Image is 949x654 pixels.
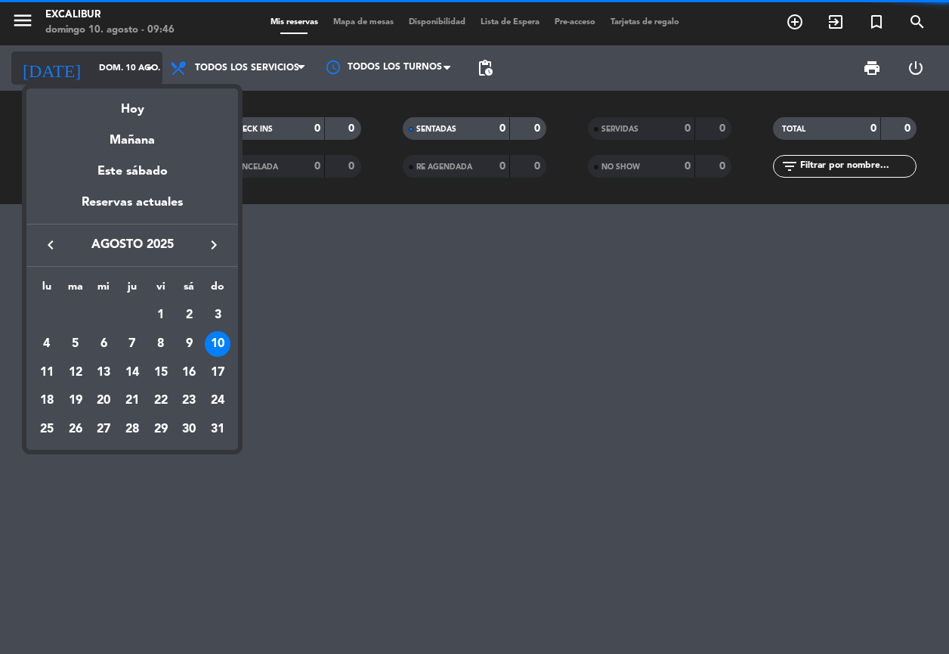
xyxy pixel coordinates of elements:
div: 23 [176,388,202,414]
td: 28 de agosto de 2025 [118,415,147,444]
div: 8 [148,331,174,357]
td: 12 de agosto de 2025 [61,358,90,387]
td: 22 de agosto de 2025 [147,386,175,415]
td: 8 de agosto de 2025 [147,330,175,358]
div: Mañana [26,119,238,150]
div: 20 [91,388,116,414]
td: 10 de agosto de 2025 [203,330,232,358]
th: sábado [175,278,204,302]
button: keyboard_arrow_left [37,235,64,255]
div: 15 [148,360,174,386]
td: 29 de agosto de 2025 [147,415,175,444]
div: Reservas actuales [26,193,238,224]
td: 13 de agosto de 2025 [89,358,118,387]
td: 6 de agosto de 2025 [89,330,118,358]
div: 18 [34,388,60,414]
div: 26 [63,417,88,442]
div: 28 [119,417,145,442]
div: 12 [63,360,88,386]
div: 11 [34,360,60,386]
th: viernes [147,278,175,302]
td: 14 de agosto de 2025 [118,358,147,387]
div: 9 [176,331,202,357]
div: 16 [176,360,202,386]
td: 23 de agosto de 2025 [175,386,204,415]
div: 10 [205,331,230,357]
td: 26 de agosto de 2025 [61,415,90,444]
td: 30 de agosto de 2025 [175,415,204,444]
div: 14 [119,360,145,386]
div: 2 [176,302,202,328]
td: 20 de agosto de 2025 [89,386,118,415]
td: 5 de agosto de 2025 [61,330,90,358]
div: Hoy [26,88,238,119]
div: 29 [148,417,174,442]
div: 24 [205,388,230,414]
td: 27 de agosto de 2025 [89,415,118,444]
th: lunes [32,278,61,302]
div: Este sábado [26,150,238,193]
td: 17 de agosto de 2025 [203,358,232,387]
div: 25 [34,417,60,442]
td: 18 de agosto de 2025 [32,386,61,415]
td: 19 de agosto de 2025 [61,386,90,415]
th: martes [61,278,90,302]
div: 13 [91,360,116,386]
td: 31 de agosto de 2025 [203,415,232,444]
td: 11 de agosto de 2025 [32,358,61,387]
td: 16 de agosto de 2025 [175,358,204,387]
i: keyboard_arrow_right [205,236,223,254]
td: 24 de agosto de 2025 [203,386,232,415]
td: 7 de agosto de 2025 [118,330,147,358]
td: AGO. [32,301,147,330]
th: domingo [203,278,232,302]
td: 3 de agosto de 2025 [203,301,232,330]
div: 27 [91,417,116,442]
i: keyboard_arrow_left [42,236,60,254]
th: miércoles [89,278,118,302]
td: 1 de agosto de 2025 [147,301,175,330]
div: 30 [176,417,202,442]
td: 25 de agosto de 2025 [32,415,61,444]
div: 6 [91,331,116,357]
td: 4 de agosto de 2025 [32,330,61,358]
div: 19 [63,388,88,414]
td: 9 de agosto de 2025 [175,330,204,358]
div: 22 [148,388,174,414]
div: 4 [34,331,60,357]
div: 1 [148,302,174,328]
span: agosto 2025 [64,235,200,255]
div: 7 [119,331,145,357]
th: jueves [118,278,147,302]
td: 21 de agosto de 2025 [118,386,147,415]
div: 17 [205,360,230,386]
div: 3 [205,302,230,328]
td: 2 de agosto de 2025 [175,301,204,330]
div: 5 [63,331,88,357]
div: 31 [205,417,230,442]
button: keyboard_arrow_right [200,235,227,255]
div: 21 [119,388,145,414]
td: 15 de agosto de 2025 [147,358,175,387]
